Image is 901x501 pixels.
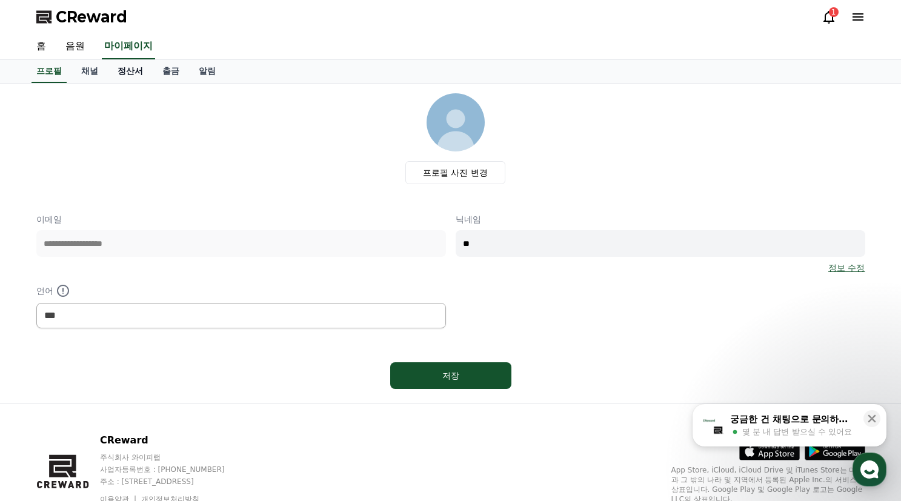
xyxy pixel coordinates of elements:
[100,453,248,462] p: 주식회사 와이피랩
[187,402,202,412] span: 설정
[4,384,80,414] a: 홈
[102,34,155,59] a: 마이페이지
[38,402,45,412] span: 홈
[100,465,248,474] p: 사업자등록번호 : [PHONE_NUMBER]
[56,34,95,59] a: 음원
[156,384,233,414] a: 설정
[427,93,485,151] img: profile_image
[822,10,836,24] a: 1
[36,284,446,298] p: 언어
[36,7,127,27] a: CReward
[100,433,248,448] p: CReward
[56,7,127,27] span: CReward
[80,384,156,414] a: 대화
[390,362,511,389] button: 저장
[108,60,153,83] a: 정산서
[111,403,125,413] span: 대화
[829,7,839,17] div: 1
[32,60,67,83] a: 프로필
[828,262,865,274] a: 정보 수정
[414,370,487,382] div: 저장
[71,60,108,83] a: 채널
[27,34,56,59] a: 홈
[100,477,248,486] p: 주소 : [STREET_ADDRESS]
[405,161,505,184] label: 프로필 사진 변경
[189,60,225,83] a: 알림
[36,213,446,225] p: 이메일
[153,60,189,83] a: 출금
[456,213,865,225] p: 닉네임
